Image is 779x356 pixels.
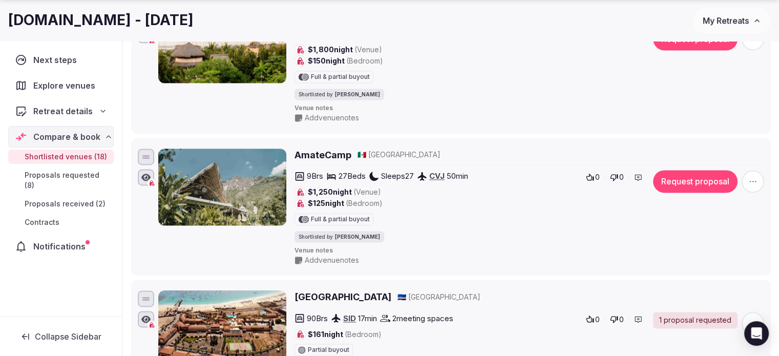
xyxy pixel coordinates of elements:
button: 🇲🇽 [357,150,366,160]
span: $125 night [308,198,383,208]
span: 27 Beds [339,171,366,181]
span: (Venue) [354,45,382,54]
button: 0 [607,312,627,326]
span: Venue notes [294,246,764,255]
span: 🇲🇽 [357,150,366,159]
span: Proposals received (2) [25,199,106,209]
span: 90 Brs [307,313,328,324]
button: 🇨🇻 [397,292,406,302]
button: 0 [607,170,627,184]
span: $1,250 night [308,187,381,197]
span: Proposals requested (8) [25,170,110,191]
a: Explore venues [8,75,114,96]
span: (Bedroom) [346,199,383,207]
span: My Retreats [703,15,749,26]
span: Notifications [33,240,90,253]
button: Collapse Sidebar [8,325,114,348]
span: Partial buyout [308,347,349,353]
span: Next steps [33,54,81,66]
div: Shortlisted by [294,89,384,100]
span: [PERSON_NAME] [335,91,380,98]
div: Open Intercom Messenger [744,321,769,346]
span: Full & partial buyout [311,74,370,80]
a: Proposals requested (8) [8,168,114,193]
span: Full & partial buyout [311,216,370,222]
a: Proposals received (2) [8,197,114,211]
a: Next steps [8,49,114,71]
button: Request proposal [653,170,738,193]
span: 0 [595,172,600,182]
span: Sleeps 27 [381,171,414,181]
span: $1,800 night [308,45,382,55]
span: 0 [619,315,624,325]
div: Shortlisted by [294,231,384,242]
span: Compare & book [33,131,100,143]
a: Notifications [8,236,114,257]
span: Retreat details [33,105,93,117]
span: 0 [619,172,624,182]
span: Collapse Sidebar [35,331,101,342]
span: [GEOGRAPHIC_DATA] [368,150,440,160]
span: (Venue) [353,187,381,196]
span: [GEOGRAPHIC_DATA] [408,292,480,302]
img: Barbarenas [158,6,286,83]
span: Add venue notes [305,113,359,123]
span: (Bedroom) [346,56,383,65]
span: 0 [595,315,600,325]
span: $150 night [308,56,383,66]
span: 17 min [358,313,377,324]
a: CVJ [429,171,445,181]
a: Contracts [8,215,114,229]
a: [GEOGRAPHIC_DATA] [294,290,391,303]
span: 50 min [447,171,468,181]
span: [PERSON_NAME] [335,233,380,240]
span: Explore venues [33,79,99,92]
a: 1 proposal requested [653,312,738,328]
img: AmateCamp [158,149,286,225]
span: (Bedroom) [345,330,382,339]
span: 2 meeting spaces [392,313,453,324]
a: Shortlisted venues (18) [8,150,114,164]
h1: [DOMAIN_NAME] - [DATE] [8,10,194,30]
a: AmateCamp [294,149,351,161]
span: Venue notes [294,104,764,113]
span: 🇨🇻 [397,292,406,301]
span: $161 night [308,329,382,340]
span: 9 Brs [307,171,323,181]
span: Add venue notes [305,255,359,265]
button: My Retreats [693,8,771,33]
button: 0 [583,312,603,326]
span: Contracts [25,217,59,227]
a: SID [343,313,356,323]
button: 0 [583,170,603,184]
span: Shortlisted venues (18) [25,152,107,162]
